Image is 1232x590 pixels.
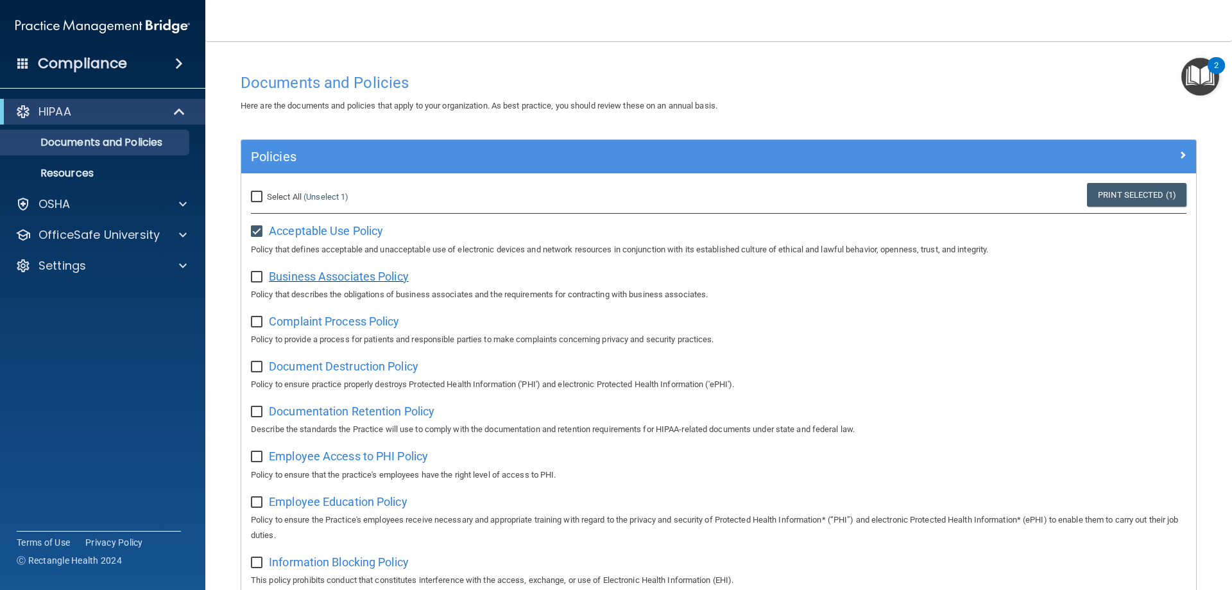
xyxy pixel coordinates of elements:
[267,192,302,202] span: Select All
[38,55,127,73] h4: Compliance
[241,101,717,110] span: Here are the documents and policies that apply to your organization. As best practice, you should...
[1214,65,1219,82] div: 2
[269,495,407,508] span: Employee Education Policy
[251,150,948,164] h5: Policies
[15,227,187,243] a: OfficeSafe University
[269,404,434,418] span: Documentation Retention Policy
[251,287,1186,302] p: Policy that describes the obligations of business associates and the requirements for contracting...
[269,360,418,373] span: Document Destruction Policy
[85,536,143,549] a: Privacy Policy
[15,258,187,273] a: Settings
[1087,183,1186,207] a: Print Selected (1)
[251,512,1186,543] p: Policy to ensure the Practice's employees receive necessary and appropriate training with regard ...
[251,146,1186,167] a: Policies
[15,196,187,212] a: OSHA
[251,422,1186,437] p: Describe the standards the Practice will use to comply with the documentation and retention requi...
[269,224,383,238] span: Acceptable Use Policy
[251,192,266,202] input: Select All (Unselect 1)
[304,192,348,202] a: (Unselect 1)
[38,104,71,119] p: HIPAA
[251,332,1186,347] p: Policy to provide a process for patients and responsible parties to make complaints concerning pr...
[269,449,428,463] span: Employee Access to PHI Policy
[17,554,122,567] span: Ⓒ Rectangle Health 2024
[251,242,1186,257] p: Policy that defines acceptable and unacceptable use of electronic devices and network resources i...
[38,196,71,212] p: OSHA
[251,377,1186,392] p: Policy to ensure practice properly destroys Protected Health Information ('PHI') and electronic P...
[38,227,160,243] p: OfficeSafe University
[251,467,1186,483] p: Policy to ensure that the practice's employees have the right level of access to PHI.
[15,104,186,119] a: HIPAA
[269,555,409,569] span: Information Blocking Policy
[38,258,86,273] p: Settings
[1181,58,1219,96] button: Open Resource Center, 2 new notifications
[1010,499,1217,550] iframe: Drift Widget Chat Controller
[8,167,184,180] p: Resources
[241,74,1197,91] h4: Documents and Policies
[251,573,1186,588] p: This policy prohibits conduct that constitutes interference with the access, exchange, or use of ...
[8,136,184,149] p: Documents and Policies
[17,536,70,549] a: Terms of Use
[15,13,190,39] img: PMB logo
[269,315,399,328] span: Complaint Process Policy
[269,270,409,283] span: Business Associates Policy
